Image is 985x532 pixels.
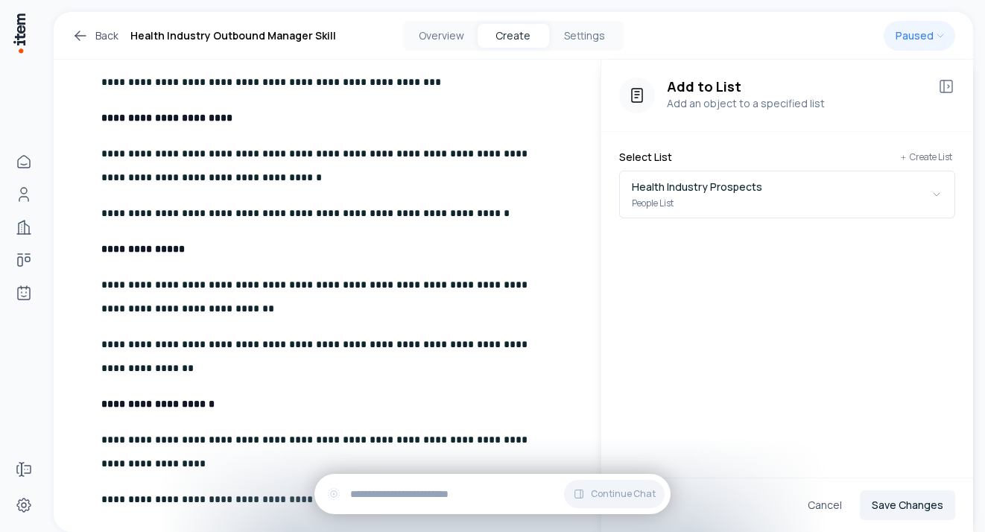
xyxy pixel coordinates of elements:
[12,12,27,54] img: Item Brain Logo
[314,474,671,514] div: Continue Chat
[860,490,955,520] button: Save Changes
[667,95,925,112] p: Add an object to a specified list
[910,153,952,162] p: Create List
[9,245,39,275] a: deals
[619,152,672,162] label: Select List
[406,24,478,48] button: Overview
[796,490,854,520] button: Cancel
[9,455,39,484] a: Forms
[9,212,39,242] a: Companies
[9,180,39,209] a: Contacts
[591,488,656,500] span: Continue Chat
[632,196,674,211] p: People List
[549,24,621,48] button: Settings
[72,27,118,45] a: Back
[9,147,39,177] a: Home
[897,150,955,165] button: Create List
[478,24,549,48] button: Create
[9,490,39,520] a: Settings
[632,178,762,196] p: Health Industry Prospects
[667,77,925,95] h3: Add to List
[564,480,665,508] button: Continue Chat
[130,27,336,45] h1: Health Industry Outbound Manager Skill
[9,278,39,308] a: Agents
